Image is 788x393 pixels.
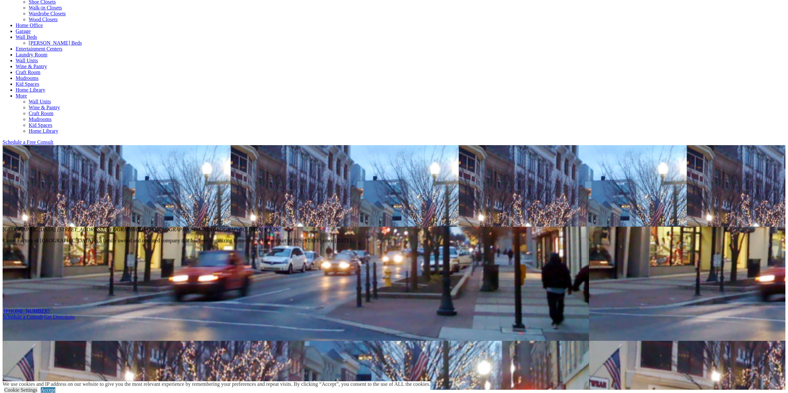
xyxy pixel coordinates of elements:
[29,105,60,110] a: Wine & Pantry
[44,314,75,320] a: Click Get Directions to get location on google map
[16,58,38,63] a: Wall Units
[57,227,277,232] em: [STREET_ADDRESS][GEOGRAPHIC_DATA]
[16,28,31,34] a: Garage
[29,99,51,104] a: Wall Units
[16,75,38,81] a: Mudrooms
[29,128,58,134] a: Home Library
[4,308,50,314] a: [PHONE_NUMBER]
[16,52,47,57] a: Laundry Room
[4,387,37,393] a: Cookie Settings
[3,139,53,145] a: Schedule a Free Consult (opens a dropdown menu)
[29,111,53,116] a: Craft Room
[29,122,52,128] a: Kid Spaces
[16,93,27,98] a: More menu text will display only on big screen
[3,314,43,320] a: Schedule a Consult
[16,87,45,93] a: Home Library
[16,81,39,87] a: Kid Spaces
[29,17,58,22] a: Wood Closets
[16,46,63,52] a: Entertainment Centers
[41,387,55,393] a: Accept
[29,40,82,46] a: [PERSON_NAME] Beds
[29,5,62,10] a: Walk-in Closets
[16,69,40,75] a: Craft Room
[16,23,43,28] a: Home Office
[156,227,277,232] span: [GEOGRAPHIC_DATA], [GEOGRAPHIC_DATA] 19522
[16,34,37,40] a: Wall Beds
[3,227,56,232] span: [GEOGRAPHIC_DATA]
[29,116,51,122] a: Mudrooms
[16,64,47,69] a: Wine & Pantry
[3,238,785,244] p: Closet Factory of [GEOGRAPHIC_DATA] is a family owned and operated company that has been organizi...
[29,11,66,16] a: Wardrobe Closets
[3,381,430,387] div: We use cookies and IP address on our website to give you the most relevant experience by remember...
